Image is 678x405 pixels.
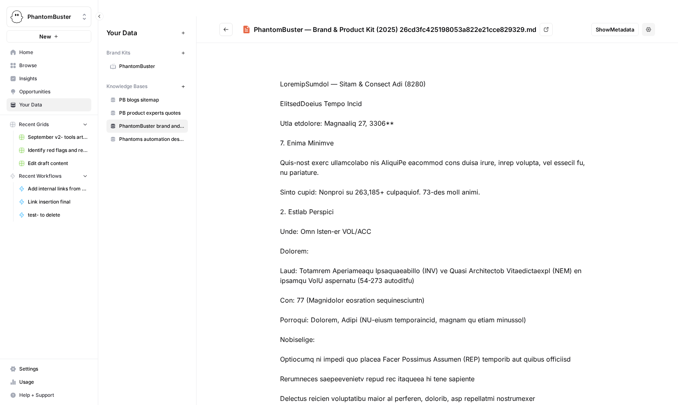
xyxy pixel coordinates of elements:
a: PB blogs sitemap [106,93,188,106]
span: Home [19,49,88,56]
a: Link insertion final [15,195,91,208]
div: PhantomBuster — Brand & Product Kit (2025) 26cd3fc425198053a822e21cce829329.md [254,25,536,34]
span: Link insertion final [28,198,88,206]
a: Phantoms automation descriptions (most used ones) [106,133,188,146]
button: Workspace: PhantomBuster [7,7,91,27]
span: Phantoms automation descriptions (most used ones) [119,136,184,143]
span: New [39,32,51,41]
a: Identify red flags and rewrite: Brand alignment editor Grid [15,144,91,157]
button: Recent Grids [7,118,91,131]
a: test- to delete [15,208,91,222]
a: September v2- tools articles [15,131,91,144]
span: Settings [19,365,88,373]
span: PhantomBuster [119,63,184,70]
span: Your Data [19,101,88,109]
span: PhantomBuster [27,13,77,21]
button: ShowMetadata [591,23,639,36]
span: Recent Grids [19,121,49,128]
span: Insights [19,75,88,82]
span: Show Metadata [596,25,634,34]
span: Opportunities [19,88,88,95]
a: Usage [7,376,91,389]
span: Identify red flags and rewrite: Brand alignment editor Grid [28,147,88,154]
a: Browse [7,59,91,72]
button: Recent Workflows [7,170,91,182]
span: Browse [19,62,88,69]
span: PB product experts quotes [119,109,184,117]
a: PhantomBuster [106,60,188,73]
a: Settings [7,362,91,376]
span: PB blogs sitemap [119,96,184,104]
img: PhantomBuster Logo [9,9,24,24]
button: Go back [219,23,233,36]
span: PhantomBuster brand and product kit info [119,122,184,130]
span: Knowledge Bases [106,83,147,90]
a: PB product experts quotes [106,106,188,120]
a: Add internal links from csv [15,182,91,195]
span: September v2- tools articles [28,133,88,141]
button: Help + Support [7,389,91,402]
span: Recent Workflows [19,172,61,180]
span: Brand Kits [106,49,130,57]
span: test- to delete [28,211,88,219]
a: Your Data [7,98,91,111]
a: Edit draft content [15,157,91,170]
span: Add internal links from csv [28,185,88,192]
a: Insights [7,72,91,85]
button: New [7,30,91,43]
span: Your Data [106,28,178,38]
a: Opportunities [7,85,91,98]
span: Usage [19,378,88,386]
span: Help + Support [19,391,88,399]
span: Edit draft content [28,160,88,167]
a: PhantomBuster brand and product kit info [106,120,188,133]
a: Home [7,46,91,59]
